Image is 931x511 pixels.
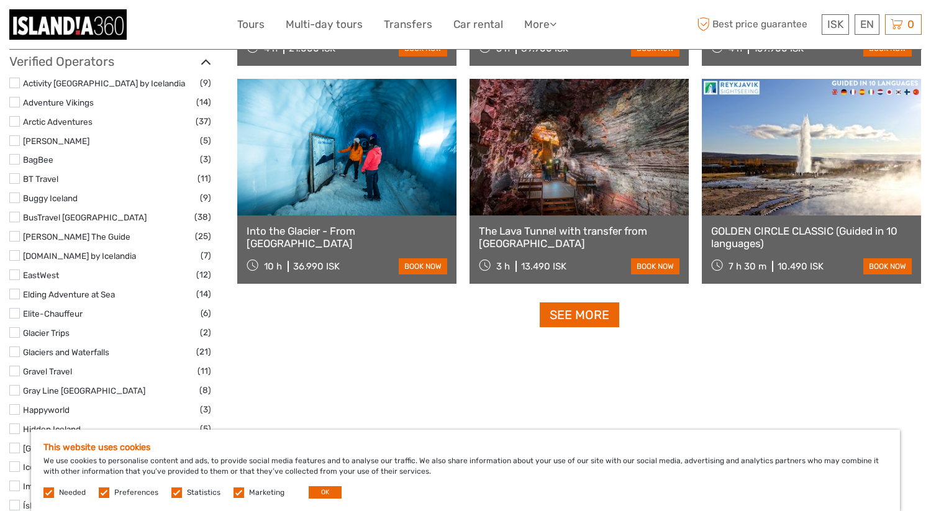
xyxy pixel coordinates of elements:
[247,225,447,250] a: Into the Glacier - From [GEOGRAPHIC_DATA]
[293,261,340,272] div: 36.990 ISK
[200,152,211,166] span: (3)
[201,248,211,263] span: (7)
[23,78,185,88] a: Activity [GEOGRAPHIC_DATA] by Icelandia
[9,54,211,69] h3: Verified Operators
[201,306,211,320] span: (6)
[384,16,432,34] a: Transfers
[200,422,211,436] span: (5)
[23,174,58,184] a: BT Travel
[711,225,912,250] a: GOLDEN CIRCLE CLASSIC (Guided in 10 languages)
[196,114,211,129] span: (37)
[694,14,819,35] span: Best price guarantee
[23,366,72,376] a: Gravel Travel
[187,487,220,498] label: Statistics
[43,442,888,453] h5: This website uses cookies
[23,97,94,107] a: Adventure Vikings
[286,16,363,34] a: Multi-day tours
[23,289,115,299] a: Elding Adventure at Sea
[196,287,211,301] span: (14)
[264,43,278,54] span: 4 h
[855,14,879,35] div: EN
[59,487,86,498] label: Needed
[200,76,211,90] span: (9)
[23,443,107,453] a: [GEOGRAPHIC_DATA]
[264,261,282,272] span: 10 h
[237,16,265,34] a: Tours
[23,424,81,434] a: Hidden Iceland
[863,258,912,274] a: book now
[198,364,211,378] span: (11)
[23,136,89,146] a: [PERSON_NAME]
[194,210,211,224] span: (38)
[23,309,83,319] a: Elite-Chauffeur
[23,212,147,222] a: BusTravel [GEOGRAPHIC_DATA]
[289,43,335,54] div: 21.000 ISK
[200,325,211,340] span: (2)
[23,328,70,338] a: Glacier Trips
[23,270,59,280] a: EastWest
[23,155,53,165] a: BagBee
[200,402,211,417] span: (3)
[524,16,556,34] a: More
[631,258,679,274] a: book now
[23,232,130,242] a: [PERSON_NAME] The Guide
[114,487,158,498] label: Preferences
[249,487,284,498] label: Marketing
[200,191,211,205] span: (9)
[729,43,742,54] span: 4 h
[23,251,136,261] a: [DOMAIN_NAME] by Icelandia
[729,261,766,272] span: 7 h 30 m
[23,117,93,127] a: Arctic Adventures
[198,171,211,186] span: (11)
[827,18,843,30] span: ISK
[199,383,211,397] span: (8)
[309,486,342,499] button: OK
[23,481,109,491] a: Imagine Iceland Travel
[23,462,171,472] a: Icelandic Mountain Guides by Icelandia
[906,18,916,30] span: 0
[23,500,140,510] a: Íshestar/Ishestar Riding Tours
[540,302,619,328] a: See more
[31,430,900,511] div: We use cookies to personalise content and ads, to provide social media features and to analyse ou...
[9,9,127,40] img: 359-8a86c472-227a-44f5-9a1a-607d161e92e3_logo_small.jpg
[17,22,140,32] p: We're away right now. Please check back later!
[143,19,158,34] button: Open LiveChat chat widget
[496,261,510,272] span: 3 h
[23,405,70,415] a: Happyworld
[23,386,145,396] a: Gray Line [GEOGRAPHIC_DATA]
[23,193,78,203] a: Buggy Iceland
[453,16,503,34] a: Car rental
[195,229,211,243] span: (25)
[753,43,804,54] div: 169.900 ISK
[200,133,211,148] span: (5)
[196,268,211,282] span: (12)
[479,225,679,250] a: The Lava Tunnel with transfer from [GEOGRAPHIC_DATA]
[496,43,510,54] span: 3 h
[399,258,447,274] a: book now
[196,95,211,109] span: (14)
[196,345,211,359] span: (21)
[521,261,566,272] div: 13.490 ISK
[778,261,824,272] div: 10.490 ISK
[521,43,568,54] div: 89.900 ISK
[23,347,109,357] a: Glaciers and Waterfalls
